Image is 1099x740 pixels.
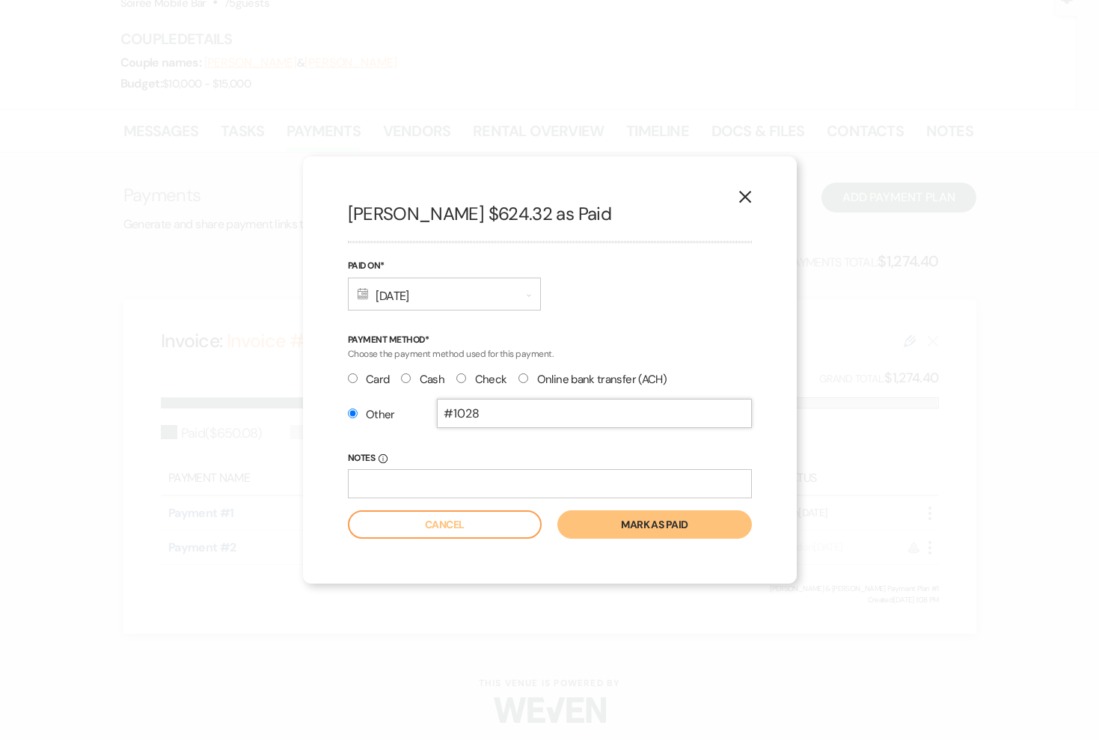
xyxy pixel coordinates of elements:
p: Payment Method* [348,333,752,347]
label: Card [348,370,390,390]
input: Check [456,373,466,383]
input: Cash [401,373,411,383]
input: Card [348,373,358,383]
label: Cash [401,370,444,390]
label: Paid On* [348,258,541,275]
h2: [PERSON_NAME] $624.32 as Paid [348,201,752,227]
button: Mark as paid [557,510,751,539]
div: [DATE] [348,278,541,311]
input: Online bank transfer (ACH) [518,373,528,383]
span: Choose the payment method used for this payment. [348,348,554,360]
label: Online bank transfer (ACH) [518,370,667,390]
label: Notes [348,450,752,467]
button: Cancel [348,510,542,539]
input: Other [348,409,358,418]
label: Other [348,405,395,425]
label: Check [456,370,506,390]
